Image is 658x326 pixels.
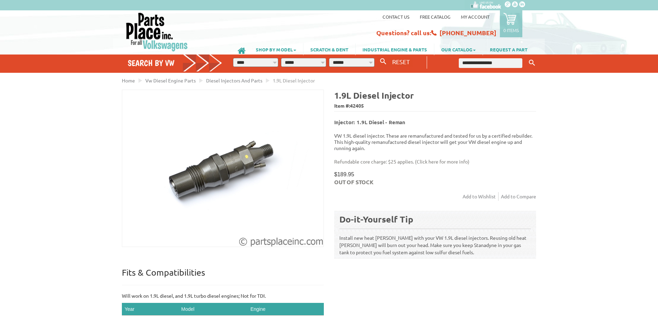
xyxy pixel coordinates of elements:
[122,292,324,299] p: Will work on 1.9L diesel, and 1.9L turbo diesel engines; Not for TDI.
[377,57,389,67] button: Search By VW...
[501,192,536,201] a: Add to Compare
[434,43,483,55] a: OUR CATALOG
[483,43,534,55] a: REQUEST A PART
[248,303,324,316] th: Engine
[334,101,536,111] span: Item #:
[334,171,354,178] span: $189.95
[249,43,303,55] a: SHOP BY MODEL
[417,158,468,165] a: Click here for more info
[206,77,262,83] a: Diesel Injectors And Parts
[128,58,222,68] h4: Search by VW
[339,214,413,225] b: Do-it-Yourself Tip
[389,57,413,67] button: RESET
[178,303,248,316] th: Model
[527,57,537,69] button: Keyword Search
[303,43,355,55] a: SCRATCH & DENT
[122,90,323,247] img: 1.9L Diesel Injector
[500,10,522,37] a: 0 items
[350,102,364,109] span: 42405
[122,303,178,316] th: Year
[334,178,374,186] span: Out of stock
[334,132,536,151] p: VW 1.9L diesel injector. These are remanufactured and tested for us by a certified rebuilder. Thi...
[461,14,490,20] a: My Account
[334,90,414,101] b: 1.9L Diesel Injector
[122,267,324,285] p: Fits & Compatibilities
[463,192,499,201] a: Add to Wishlist
[334,119,405,126] b: Injector: 1.9L Diesel - Reman
[334,158,531,165] p: Refundable core charge: $25 applies. ( )
[273,77,315,83] span: 1.9L Diesel Injector
[392,58,410,65] span: RESET
[356,43,434,55] a: INDUSTRIAL ENGINE & PARTS
[125,12,188,52] img: Parts Place Inc!
[122,77,135,83] a: Home
[420,14,451,20] a: Free Catalog
[145,77,196,83] a: Vw Diesel Engine Parts
[339,228,531,256] p: Install new heat [PERSON_NAME] with your VW 1.9L diesel injectors. Reusing old heat [PERSON_NAME]...
[503,27,519,33] p: 0 items
[383,14,409,20] a: Contact us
